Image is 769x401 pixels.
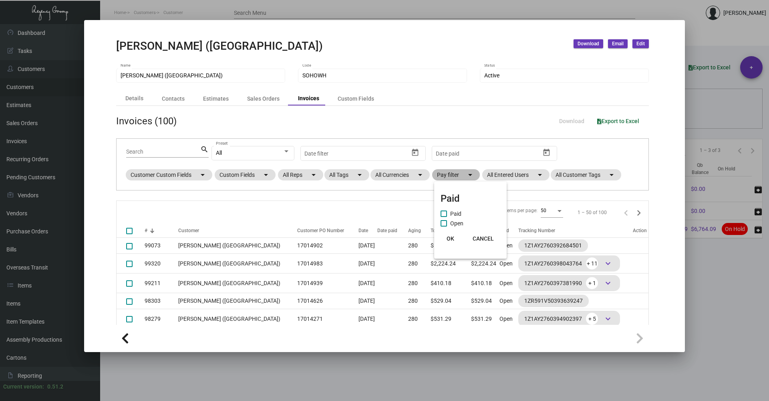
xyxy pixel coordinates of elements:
[450,219,463,228] span: Open
[466,231,500,246] button: CANCEL
[450,209,461,219] span: Paid
[47,383,63,391] div: 0.51.2
[437,231,463,246] button: OK
[473,235,494,242] span: CANCEL
[3,383,44,391] div: Current version:
[441,191,500,206] mat-card-title: Paid
[447,235,454,242] span: OK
